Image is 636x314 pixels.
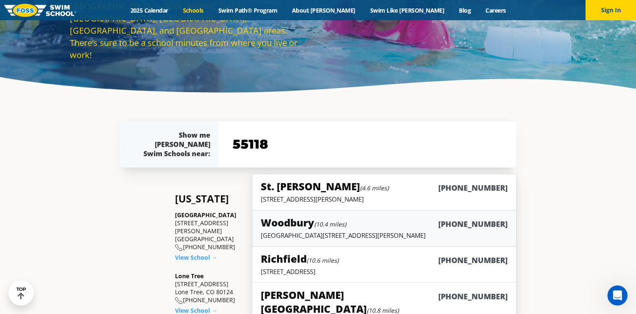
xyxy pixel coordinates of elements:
[261,179,389,193] h5: St. [PERSON_NAME]
[438,255,508,266] h6: [PHONE_NUMBER]
[252,210,517,247] a: Woodbury(10.4 miles)[PHONE_NUMBER][GEOGRAPHIC_DATA][STREET_ADDRESS][PERSON_NAME]
[175,6,211,14] a: Schools
[231,132,505,157] input: YOUR ZIP CODE
[363,6,452,14] a: Swim Like [PERSON_NAME]
[478,6,513,14] a: Careers
[438,219,508,229] h6: [PHONE_NUMBER]
[261,252,339,266] h5: Richfield
[307,256,339,264] small: (10.6 miles)
[285,6,363,14] a: About [PERSON_NAME]
[252,174,517,210] a: St. [PERSON_NAME](4.6 miles)[PHONE_NUMBER][STREET_ADDRESS][PERSON_NAME]
[261,231,508,239] p: [GEOGRAPHIC_DATA][STREET_ADDRESS][PERSON_NAME]
[452,6,478,14] a: Blog
[438,183,508,193] h6: [PHONE_NUMBER]
[136,130,210,158] div: Show me [PERSON_NAME] Swim Schools near:
[211,6,284,14] a: Swim Path® Program
[123,6,175,14] a: 2025 Calendar
[360,184,389,192] small: (4.6 miles)
[261,267,508,276] p: [STREET_ADDRESS]
[252,246,517,283] a: Richfield(10.6 miles)[PHONE_NUMBER][STREET_ADDRESS]
[607,285,628,306] iframe: Intercom live chat
[16,287,26,300] div: TOP
[314,220,346,228] small: (10.4 miles)
[261,216,346,229] h5: Woodbury
[4,4,76,17] img: FOSS Swim School Logo
[261,195,508,203] p: [STREET_ADDRESS][PERSON_NAME]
